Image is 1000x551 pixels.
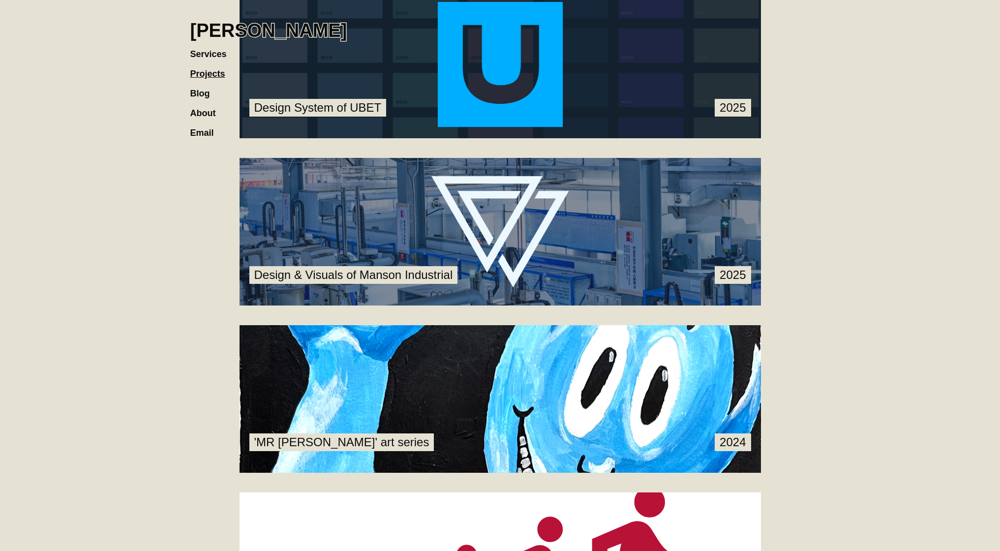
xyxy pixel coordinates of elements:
[190,59,235,79] a: Projects
[190,98,226,118] a: About
[190,39,237,59] a: Services
[190,10,347,41] a: home
[190,20,347,41] h1: [PERSON_NAME]
[190,118,224,138] a: Email
[190,79,220,98] a: Blog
